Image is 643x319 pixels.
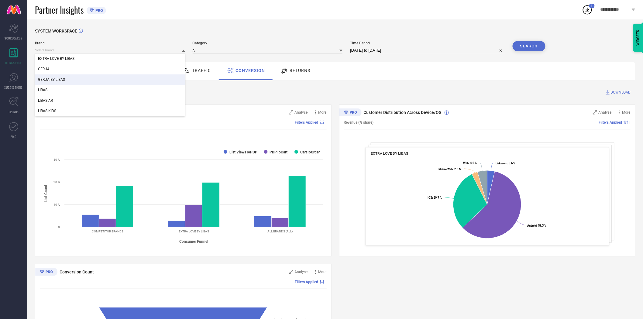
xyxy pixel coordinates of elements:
[180,239,208,244] tspan: Consumer Funnel
[38,88,47,92] span: LIBAS
[295,270,308,274] span: Analyse
[428,196,442,200] text: : 29.7 %
[371,151,408,156] span: EXTRA LOVE BY LIBAS
[496,162,507,165] tspan: Unknown
[582,4,593,15] div: Open download list
[438,167,453,171] tspan: Mobile Web
[5,36,23,40] span: SCORECARDS
[295,120,318,125] span: Filters Applied
[35,41,185,45] span: Brand
[463,162,469,165] tspan: Web
[344,120,374,125] span: Revenue (% share)
[38,109,56,113] span: LIBAS KIDS
[38,67,50,71] span: GERUA
[527,224,546,227] text: : 59.3 %
[318,110,327,115] span: More
[622,110,631,115] span: More
[35,64,185,74] div: GERUA
[53,180,60,184] text: 20 %
[94,8,103,13] span: PRO
[11,134,17,139] span: FWD
[611,89,631,95] span: DOWNLOAD
[44,185,48,202] tspan: List Count
[289,110,293,115] svg: Zoom
[350,47,505,54] input: Select time period
[599,120,622,125] span: Filters Applied
[179,230,209,233] text: EXTRA LOVE BY LIBAS
[53,158,60,161] text: 30 %
[35,74,185,85] div: GERUA BY LIBAS
[35,4,84,16] span: Partner Insights
[438,167,461,171] text: : 2.8 %
[35,47,185,53] input: Select brand
[593,110,597,115] svg: Zoom
[339,108,362,118] div: Premium
[463,162,477,165] text: : 4.6 %
[193,41,343,45] span: Category
[38,77,65,82] span: GERUA BY LIBAS
[289,270,293,274] svg: Zoom
[428,196,432,200] tspan: IOS
[364,110,442,115] span: Customer Distribution Across Device/OS
[92,230,123,233] text: COMPETITOR BRANDS
[270,150,288,154] text: PDPToCart
[35,106,185,116] div: LIBAS KIDS
[630,120,631,125] span: |
[60,269,94,274] span: Conversion Count
[9,110,19,114] span: TRENDS
[192,68,211,73] span: Traffic
[318,270,327,274] span: More
[35,95,185,106] div: LIBAS ART
[38,57,74,61] span: EXTRA LOVE BY LIBAS
[229,150,257,154] text: List ViewsToPDP
[58,225,60,229] text: 0
[35,29,77,33] span: SYSTEM WORKSPACE
[5,60,22,65] span: WORKSPACE
[527,224,537,227] tspan: Android
[300,150,320,154] text: CartToOrder
[5,85,23,90] span: SUGGESTIONS
[53,203,60,206] text: 10 %
[290,68,310,73] span: Returns
[513,41,545,51] button: Search
[35,85,185,95] div: LIBAS
[236,68,265,73] span: Conversion
[295,280,318,284] span: Filters Applied
[35,268,57,277] div: Premium
[599,110,612,115] span: Analyse
[496,162,516,165] text: : 3.6 %
[295,110,308,115] span: Analyse
[591,4,593,8] span: 1
[38,98,55,103] span: LIBAS ART
[268,230,293,233] text: ALL BRANDS (ALL)
[35,53,185,64] div: EXTRA LOVE BY LIBAS
[350,41,505,45] span: Time Period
